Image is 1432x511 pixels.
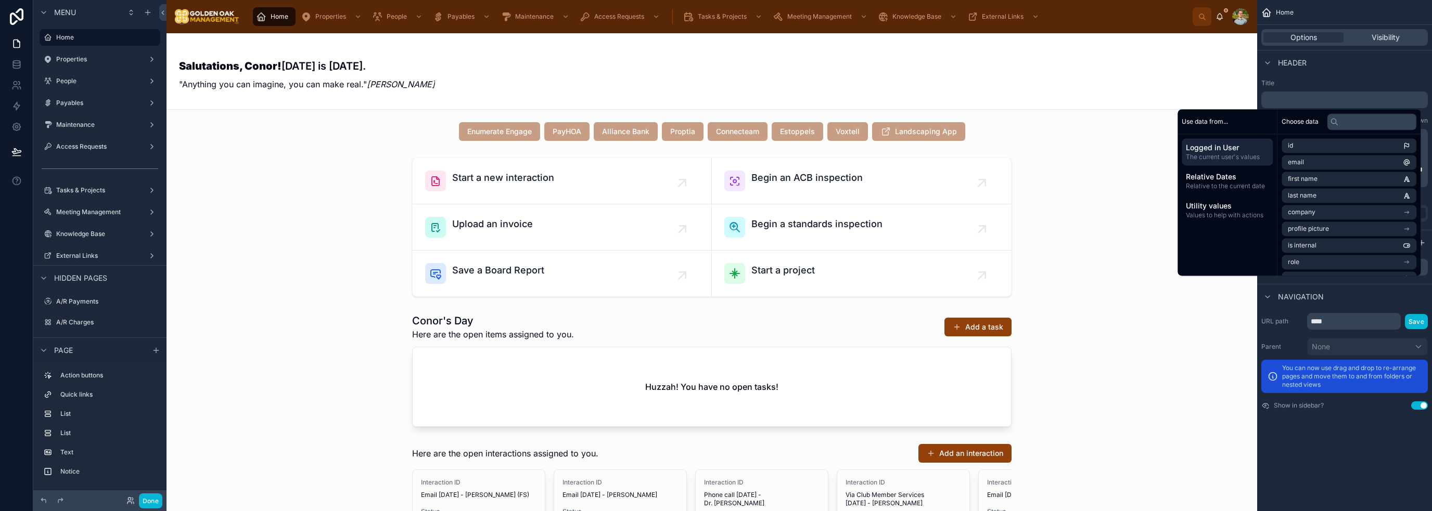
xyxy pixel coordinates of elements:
[367,79,435,89] em: [PERSON_NAME]
[298,7,367,26] a: Properties
[1261,317,1303,325] label: URL path
[40,314,160,331] a: A/R Charges
[56,121,144,129] label: Maintenance
[1186,201,1269,211] span: Utility values
[497,7,574,26] a: Maintenance
[40,95,160,111] a: Payables
[179,58,435,74] h3: [DATE] is [DATE].
[515,12,554,21] span: Maintenance
[40,51,160,68] a: Properties
[60,371,156,379] label: Action buttons
[1274,401,1324,410] label: Show in sidebar?
[248,5,1193,28] div: scrollable content
[56,77,144,85] label: People
[1278,292,1324,302] span: Navigation
[40,335,160,351] a: My Profile
[1372,32,1400,43] span: Visibility
[56,99,144,107] label: Payables
[1186,153,1269,161] span: The current user's values
[964,7,1044,26] a: External Links
[253,7,296,26] a: Home
[1282,117,1319,126] span: Choose data
[40,29,160,46] a: Home
[387,12,407,21] span: People
[1186,182,1269,190] span: Relative to the current date
[60,467,156,476] label: Notice
[982,12,1024,21] span: External Links
[40,226,160,242] a: Knowledge Base
[179,60,282,72] strong: Salutations, Conor!
[175,8,239,25] img: App logo
[139,493,162,508] button: Done
[56,186,144,194] label: Tasks & Projects
[892,12,941,21] span: Knowledge Base
[787,12,852,21] span: Meeting Management
[40,73,160,89] a: People
[1405,314,1428,329] button: Save
[56,33,154,42] label: Home
[56,208,144,216] label: Meeting Management
[56,55,144,63] label: Properties
[594,12,644,21] span: Access Requests
[1261,343,1303,351] label: Parent
[698,12,747,21] span: Tasks & Projects
[56,252,144,260] label: External Links
[1186,211,1269,219] span: Values to help with actions
[56,230,144,238] label: Knowledge Base
[179,78,435,90] p: "Anything you can imagine, you can make real."
[1186,172,1269,182] span: Relative Dates
[271,12,288,21] span: Home
[54,273,107,283] span: Hidden pages
[448,12,475,21] span: Payables
[1186,142,1269,153] span: Logged in User
[1307,338,1428,356] button: None
[1290,32,1317,43] span: Options
[40,138,160,155] a: Access Requests
[1261,79,1428,87] label: Title
[40,116,160,133] a: Maintenance
[1276,8,1294,17] span: Home
[1312,342,1330,352] span: None
[54,345,73,356] span: Page
[1278,58,1307,68] span: Header
[60,390,156,399] label: Quick links
[56,142,144,151] label: Access Requests
[33,362,167,490] div: scrollable content
[1261,91,1428,108] div: scrollable content
[1182,117,1228,126] span: Use data from...
[40,247,160,264] a: External Links
[40,182,160,199] a: Tasks & Projects
[54,7,76,18] span: Menu
[430,7,495,26] a: Payables
[315,12,346,21] span: Properties
[60,410,156,418] label: List
[577,7,665,26] a: Access Requests
[60,429,156,437] label: List
[56,297,158,306] label: A/R Payments
[369,7,428,26] a: People
[40,204,160,220] a: Meeting Management
[770,7,873,26] a: Meeting Management
[680,7,768,26] a: Tasks & Projects
[1178,134,1277,228] div: scrollable content
[60,448,156,456] label: Text
[40,293,160,310] a: A/R Payments
[875,7,962,26] a: Knowledge Base
[1282,364,1422,389] p: You can now use drag and drop to re-arrange pages and move them to and from folders or nested views
[56,318,158,326] label: A/R Charges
